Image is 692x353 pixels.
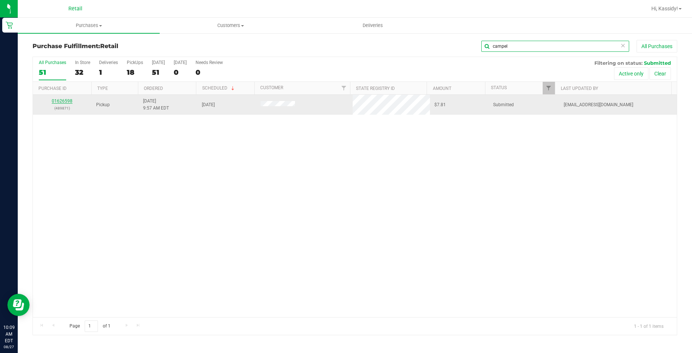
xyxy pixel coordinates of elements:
[18,18,160,33] a: Purchases
[37,105,87,112] p: (489871)
[628,320,669,332] span: 1 - 1 of 1 items
[52,98,72,104] a: 01626598
[353,22,393,29] span: Deliveries
[481,41,629,52] input: Search Purchase ID, Original ID, State Registry ID or Customer Name...
[38,86,67,91] a: Purchase ID
[594,60,642,66] span: Filtering on status:
[3,344,14,350] p: 08/27
[620,41,625,50] span: Clear
[260,85,283,90] a: Customer
[202,85,236,91] a: Scheduled
[543,82,555,94] a: Filter
[127,68,143,77] div: 18
[85,320,98,332] input: 1
[649,67,671,80] button: Clear
[75,60,90,65] div: In Store
[63,320,116,332] span: Page of 1
[6,21,13,29] inline-svg: Retail
[39,68,66,77] div: 51
[160,18,302,33] a: Customers
[493,101,514,108] span: Submitted
[144,86,163,91] a: Ordered
[338,82,350,94] a: Filter
[434,101,446,108] span: $7.81
[99,68,118,77] div: 1
[96,101,110,108] span: Pickup
[68,6,82,12] span: Retail
[174,60,187,65] div: [DATE]
[152,60,165,65] div: [DATE]
[99,60,118,65] div: Deliveries
[196,60,223,65] div: Needs Review
[174,68,187,77] div: 0
[33,43,247,50] h3: Purchase Fulfillment:
[651,6,678,11] span: Hi, Kassidy!
[196,68,223,77] div: 0
[143,98,169,112] span: [DATE] 9:57 AM EDT
[7,294,30,316] iframe: Resource center
[97,86,108,91] a: Type
[356,86,395,91] a: State Registry ID
[39,60,66,65] div: All Purchases
[160,22,301,29] span: Customers
[433,86,451,91] a: Amount
[564,101,633,108] span: [EMAIL_ADDRESS][DOMAIN_NAME]
[100,43,118,50] span: Retail
[614,67,648,80] button: Active only
[152,68,165,77] div: 51
[3,324,14,344] p: 10:09 AM EDT
[75,68,90,77] div: 32
[644,60,671,66] span: Submitted
[127,60,143,65] div: PickUps
[202,101,215,108] span: [DATE]
[302,18,444,33] a: Deliveries
[491,85,507,90] a: Status
[637,40,677,53] button: All Purchases
[18,22,160,29] span: Purchases
[561,86,598,91] a: Last Updated By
